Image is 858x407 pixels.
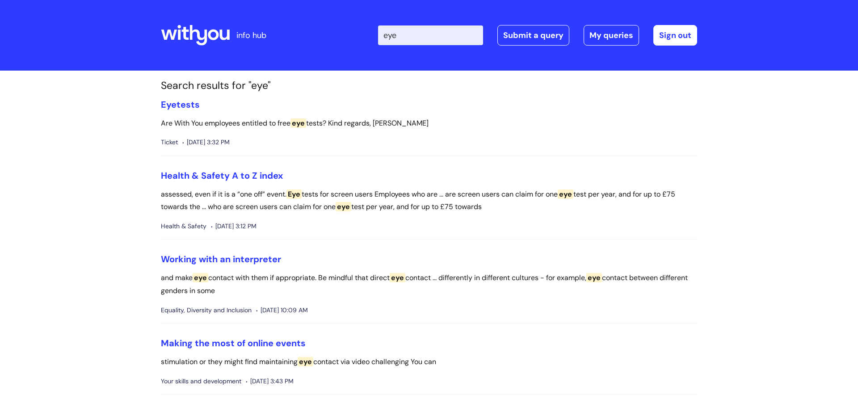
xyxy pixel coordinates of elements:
a: Making the most of online events [161,337,306,349]
p: assessed, even if it is a “one off” event. tests for screen users Employees who are ... are scree... [161,188,697,214]
span: Equality, Diversity and Inclusion [161,305,252,316]
span: eye [298,357,313,366]
span: Your skills and development [161,376,241,387]
a: My queries [584,25,639,46]
span: Eye [286,189,302,199]
h1: Search results for "eye" [161,80,697,92]
span: eye [290,118,306,128]
span: Ticket [161,137,178,148]
p: info hub [236,28,266,42]
span: [DATE] 10:09 AM [256,305,308,316]
span: eye [586,273,602,282]
span: [DATE] 3:12 PM [211,221,257,232]
a: Health & Safety A to Z index [161,170,283,181]
span: [DATE] 3:32 PM [182,137,230,148]
input: Search [378,25,483,45]
a: Eyetests [161,99,200,110]
span: eye [558,189,573,199]
span: [DATE] 3:43 PM [246,376,294,387]
span: Eye [161,99,177,110]
a: Submit a query [497,25,569,46]
span: eye [193,273,208,282]
a: Working with an interpreter [161,253,281,265]
div: | - [378,25,697,46]
p: stimulation or they might find maintaining contact via video challenging You can [161,356,697,369]
span: Health & Safety [161,221,206,232]
p: Are With You employees entitled to free tests? Kind regards, [PERSON_NAME] [161,117,697,130]
span: eye [336,202,351,211]
span: eye [390,273,405,282]
a: Sign out [653,25,697,46]
p: and make contact with them if appropriate. Be mindful that direct contact ... differently in diff... [161,272,697,298]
